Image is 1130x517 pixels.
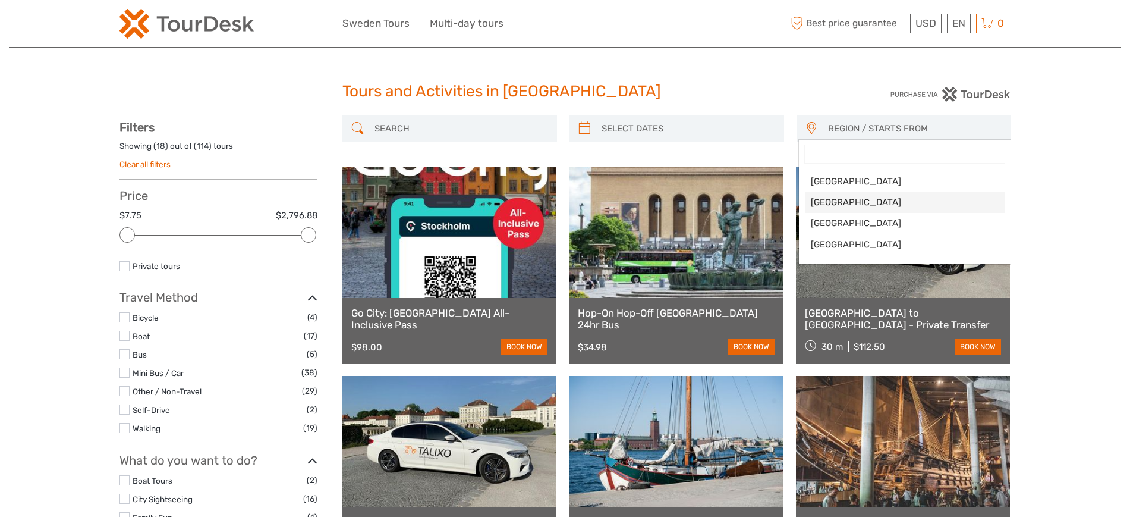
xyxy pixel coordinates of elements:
[137,18,151,33] button: Open LiveChat chat widget
[342,82,788,101] h1: Tours and Activities in [GEOGRAPHIC_DATA]
[197,140,209,152] label: 114
[307,403,317,416] span: (2)
[811,196,978,209] span: [GEOGRAPHIC_DATA]
[351,307,548,331] a: Go City: [GEOGRAPHIC_DATA] All-Inclusive Pass
[501,339,547,355] a: book now
[119,120,155,134] strong: Filters
[133,387,202,396] a: Other / Non-Travel
[133,405,170,415] a: Self-Drive
[578,342,607,353] div: $34.98
[351,342,382,353] div: $98.00
[119,159,171,169] a: Clear all filters
[890,87,1011,102] img: PurchaseViaTourDesk.png
[303,421,317,435] span: (19)
[811,217,978,230] span: [GEOGRAPHIC_DATA]
[133,261,180,271] a: Private tours
[119,209,141,222] label: $7.75
[597,118,778,139] input: SELECT DATES
[119,189,317,203] h3: Price
[119,140,317,159] div: Showing ( ) out of ( ) tours
[303,492,317,506] span: (16)
[17,21,134,30] p: We're away right now. Please check back later!
[821,341,843,352] span: 30 m
[119,453,317,468] h3: What do you want to do?
[578,307,775,331] a: Hop-On Hop-Off [GEOGRAPHIC_DATA] 24hr Bus
[119,290,317,305] h3: Travel Method
[133,424,160,433] a: Walking
[307,474,317,487] span: (2)
[915,17,936,29] span: USD
[276,209,317,222] label: $2,796.88
[119,9,254,39] img: 2254-3441b4b5-4e5f-4d00-b396-31f1d84a6ebf_logo_small.png
[133,494,193,504] a: City Sightseeing
[805,145,1005,163] input: Search
[811,239,978,251] span: [GEOGRAPHIC_DATA]
[728,339,775,355] a: book now
[947,14,971,33] div: EN
[805,307,1002,331] a: [GEOGRAPHIC_DATA] to [GEOGRAPHIC_DATA] - Private Transfer
[133,313,159,322] a: Bicycle
[307,347,317,361] span: (5)
[133,368,184,378] a: Mini Bus / Car
[301,366,317,380] span: (38)
[133,331,150,341] a: Boat
[370,118,551,139] input: SEARCH
[133,350,147,359] a: Bus
[996,17,1006,29] span: 0
[811,176,978,188] span: [GEOGRAPHIC_DATA]
[955,339,1001,355] a: book now
[854,341,885,352] div: $112.50
[823,119,1005,139] button: REGION / STARTS FROM
[788,14,907,33] span: Best price guarantee
[430,15,503,32] a: Multi-day tours
[342,15,410,32] a: Sweden Tours
[302,384,317,398] span: (29)
[133,476,172,485] a: Boat Tours
[307,311,317,324] span: (4)
[156,140,165,152] label: 18
[304,329,317,343] span: (17)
